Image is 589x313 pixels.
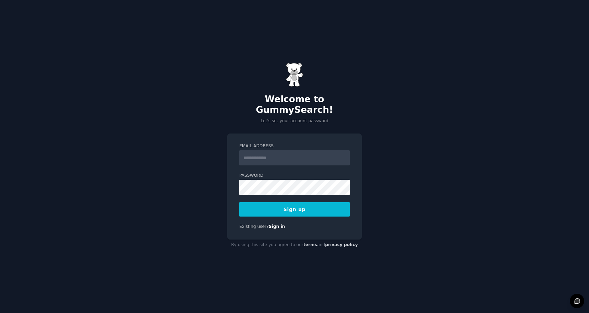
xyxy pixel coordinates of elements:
label: Password [239,173,350,179]
a: terms [303,242,317,247]
span: Existing user? [239,224,269,229]
button: Sign up [239,202,350,217]
div: By using this site you agree to our and [227,240,362,251]
p: Let's set your account password [227,118,362,124]
label: Email Address [239,143,350,149]
a: Sign in [269,224,285,229]
h2: Welcome to GummySearch! [227,94,362,116]
a: privacy policy [325,242,358,247]
img: Gummy Bear [286,63,303,87]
